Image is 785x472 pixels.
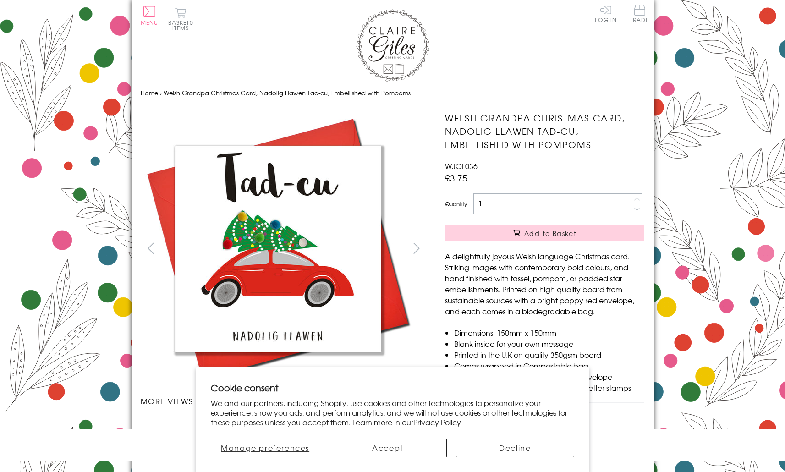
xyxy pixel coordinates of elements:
[595,5,617,22] a: Log In
[329,439,447,457] button: Accept
[427,111,702,386] img: Welsh Grandpa Christmas Card, Nadolig Llawen Tad-cu, Embellished with Pompoms
[140,111,415,386] img: Welsh Grandpa Christmas Card, Nadolig Llawen Tad-cu, Embellished with Pompoms
[454,327,644,338] li: Dimensions: 150mm x 150mm
[454,349,644,360] li: Printed in the U.K on quality 350gsm board
[454,360,644,371] li: Comes wrapped in Compostable bag
[164,88,411,97] span: Welsh Grandpa Christmas Card, Nadolig Llawen Tad-cu, Embellished with Pompoms
[630,5,649,22] span: Trade
[211,439,319,457] button: Manage preferences
[524,229,576,238] span: Add to Basket
[445,171,467,184] span: £3.75
[141,84,645,103] nav: breadcrumbs
[456,439,574,457] button: Decline
[445,200,467,208] label: Quantity
[141,6,159,25] button: Menu
[221,442,309,453] span: Manage preferences
[160,88,162,97] span: ›
[445,160,478,171] span: WJOL036
[172,18,193,32] span: 0 items
[413,417,461,428] a: Privacy Policy
[141,88,158,97] a: Home
[168,7,193,31] button: Basket0 items
[454,338,644,349] li: Blank inside for your own message
[356,9,429,82] img: Claire Giles Greetings Cards
[211,398,574,427] p: We and our partners, including Shopify, use cookies and other technologies to personalize your ex...
[445,251,644,317] p: A delightfully joyous Welsh language Christmas card. Striking images with contemporary bold colou...
[445,225,644,241] button: Add to Basket
[211,381,574,394] h2: Cookie consent
[630,5,649,24] a: Trade
[141,416,427,436] ul: Carousel Pagination
[406,238,427,258] button: next
[141,18,159,27] span: Menu
[445,111,644,151] h1: Welsh Grandpa Christmas Card, Nadolig Llawen Tad-cu, Embellished with Pompoms
[141,395,427,406] h3: More views
[141,416,212,436] li: Carousel Page 1 (Current Slide)
[141,238,161,258] button: prev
